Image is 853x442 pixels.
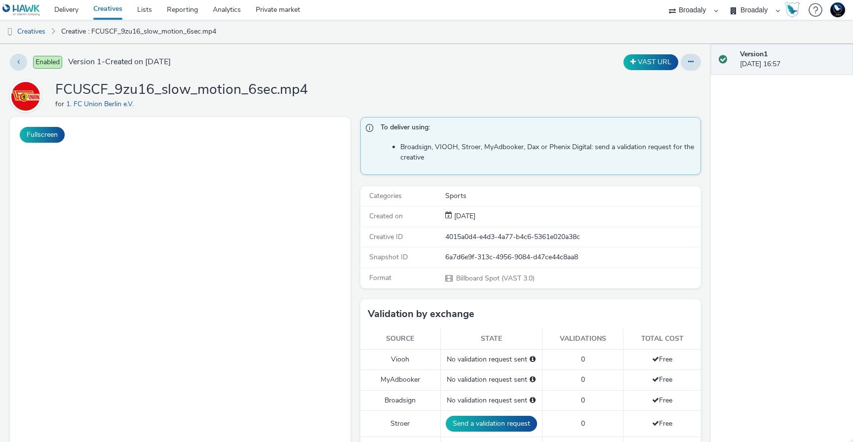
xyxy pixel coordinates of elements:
[785,2,800,18] img: Hawk Academy
[360,370,440,390] td: MyAdbooker
[11,82,40,111] img: 1. FC Union Berlin e.V.
[652,396,672,405] span: Free
[360,411,440,437] td: Stroer
[652,419,672,428] span: Free
[652,375,672,384] span: Free
[5,27,15,37] img: dooh
[440,329,542,349] th: State
[2,4,40,16] img: undefined Logo
[623,54,678,70] button: VAST URL
[581,375,585,384] span: 0
[530,375,536,385] div: Please select a deal below and click on Send to send a validation request to MyAdbooker.
[445,191,700,201] div: Sports
[652,355,672,364] span: Free
[20,127,65,143] button: Fullscreen
[66,99,138,109] a: 1. FC Union Berlin e.V.
[740,49,845,70] div: [DATE] 16:57
[452,211,475,221] span: [DATE]
[581,396,585,405] span: 0
[55,99,66,109] span: for
[830,2,845,17] img: Support Hawk
[452,211,475,221] div: Creation 29 September 2025, 16:57
[33,56,62,69] span: Enabled
[68,56,171,68] span: Version 1 - Created on [DATE]
[369,191,402,201] span: Categories
[56,20,221,43] a: Creative : FCUSCF_9zu16_slow_motion_6sec.mp4
[446,396,537,405] div: No validation request sent
[381,122,691,135] span: To deliver using:
[542,329,623,349] th: Validations
[740,49,768,59] strong: Version 1
[581,355,585,364] span: 0
[400,142,696,162] li: Broadsign, VIOOH, Stroer, MyAdbooker, Dax or Phenix Digital: send a validation request for the cr...
[360,390,440,410] td: Broadsign
[369,211,403,221] span: Created on
[446,375,537,385] div: No validation request sent
[446,416,537,432] button: Send a validation request
[360,349,440,369] td: Viooh
[10,91,45,101] a: 1. FC Union Berlin e.V.
[446,355,537,364] div: No validation request sent
[55,80,308,99] h1: FCUSCF_9zu16_slow_motion_6sec.mp4
[530,396,536,405] div: Please select a deal below and click on Send to send a validation request to Broadsign.
[369,232,403,241] span: Creative ID
[445,252,700,262] div: 6a7d6e9f-313c-4956-9084-d47ce44c8aa8
[360,329,440,349] th: Source
[369,273,391,282] span: Format
[581,419,585,428] span: 0
[621,54,681,70] div: Duplicate the creative as a VAST URL
[623,329,701,349] th: Total cost
[785,2,804,18] a: Hawk Academy
[445,232,700,242] div: 4015a0d4-e4d3-4a77-b4c6-5361e020a38c
[455,274,535,283] span: Billboard Spot (VAST 3.0)
[530,355,536,364] div: Please select a deal below and click on Send to send a validation request to Viooh.
[369,252,408,262] span: Snapshot ID
[368,307,474,321] h3: Validation by exchange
